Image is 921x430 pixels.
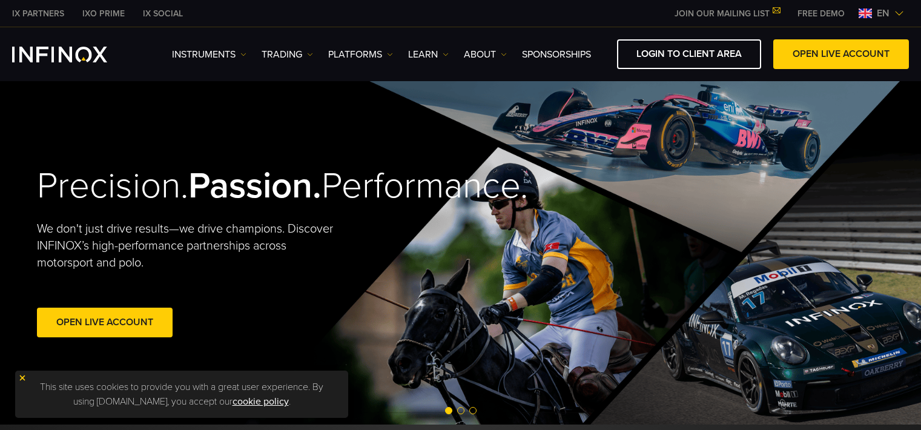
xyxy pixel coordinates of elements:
[37,308,173,337] a: Open Live Account
[665,8,788,19] a: JOIN OUR MAILING LIST
[172,47,246,62] a: Instruments
[788,7,854,20] a: INFINOX MENU
[12,47,136,62] a: INFINOX Logo
[262,47,313,62] a: TRADING
[469,407,477,414] span: Go to slide 3
[37,164,418,208] h2: Precision. Performance.
[73,7,134,20] a: INFINOX
[408,47,449,62] a: Learn
[457,407,464,414] span: Go to slide 2
[773,39,909,69] a: OPEN LIVE ACCOUNT
[18,374,27,382] img: yellow close icon
[134,7,192,20] a: INFINOX
[617,39,761,69] a: LOGIN TO CLIENT AREA
[3,7,73,20] a: INFINOX
[37,220,342,271] p: We don't just drive results—we drive champions. Discover INFINOX’s high-performance partnerships ...
[522,47,591,62] a: SPONSORSHIPS
[445,407,452,414] span: Go to slide 1
[233,395,289,408] a: cookie policy
[188,164,322,208] strong: Passion.
[464,47,507,62] a: ABOUT
[872,6,894,21] span: en
[21,377,342,412] p: This site uses cookies to provide you with a great user experience. By using [DOMAIN_NAME], you a...
[328,47,393,62] a: PLATFORMS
